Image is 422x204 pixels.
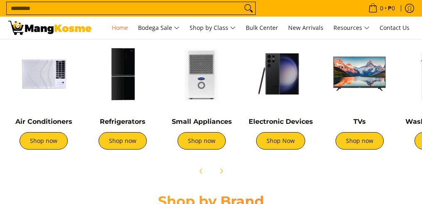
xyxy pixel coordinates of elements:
[138,23,180,33] span: Bodega Sale
[366,4,397,13] span: •
[166,39,237,109] img: Small Appliances
[249,118,313,125] a: Electronic Devices
[380,24,410,32] span: Contact Us
[375,17,414,39] a: Contact Us
[242,2,255,15] button: Search
[333,23,370,33] span: Resources
[336,132,384,150] a: Shop now
[284,17,328,39] a: New Arrivals
[100,17,414,39] nav: Main Menu
[246,24,278,32] span: Bulk Center
[178,132,226,150] a: Shop now
[387,5,396,11] span: ₱0
[212,162,230,180] button: Next
[190,23,236,33] span: Shop by Class
[256,132,305,150] a: Shop Now
[172,118,232,125] a: Small Appliances
[100,118,146,125] a: Refrigerators
[134,17,184,39] a: Bodega Sale
[245,39,316,109] img: Electronic Devices
[8,21,91,35] img: Mang Kosme: Your Home Appliances Warehouse Sale Partner!
[112,24,128,32] span: Home
[108,17,132,39] a: Home
[15,118,72,125] a: Air Conditioners
[242,17,282,39] a: Bulk Center
[20,132,68,150] a: Shop now
[87,39,158,109] img: Refrigerators
[99,132,147,150] a: Shop now
[379,5,385,11] span: 0
[192,162,210,180] button: Previous
[329,17,374,39] a: Resources
[288,24,323,32] span: New Arrivals
[8,39,79,109] img: Air Conditioners
[185,17,240,39] a: Shop by Class
[353,118,366,125] a: TVs
[324,39,395,109] img: TVs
